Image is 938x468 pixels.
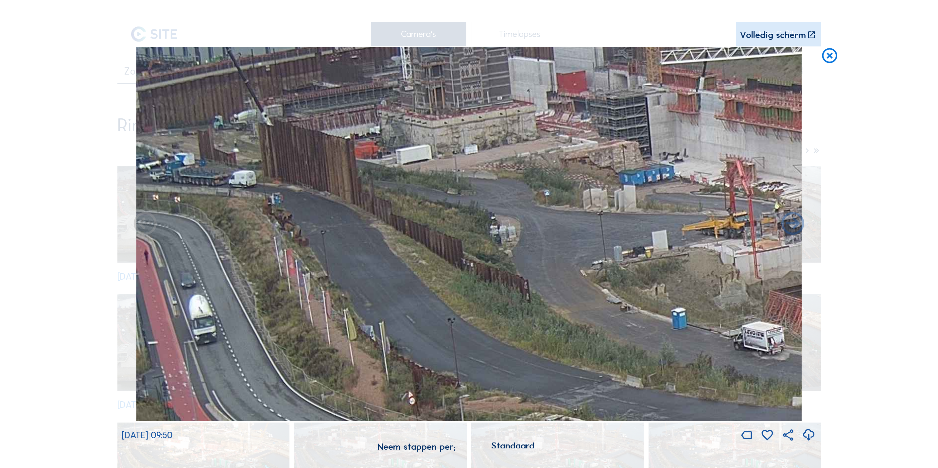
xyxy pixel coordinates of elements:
[465,442,561,456] div: Standaard
[491,442,534,448] div: Standaard
[377,442,456,451] div: Neem stappen per:
[779,211,807,238] i: Back
[131,211,159,238] i: Forward
[136,47,802,421] img: Image
[740,30,806,40] div: Volledig scherm
[122,429,173,441] span: [DATE] 09:50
